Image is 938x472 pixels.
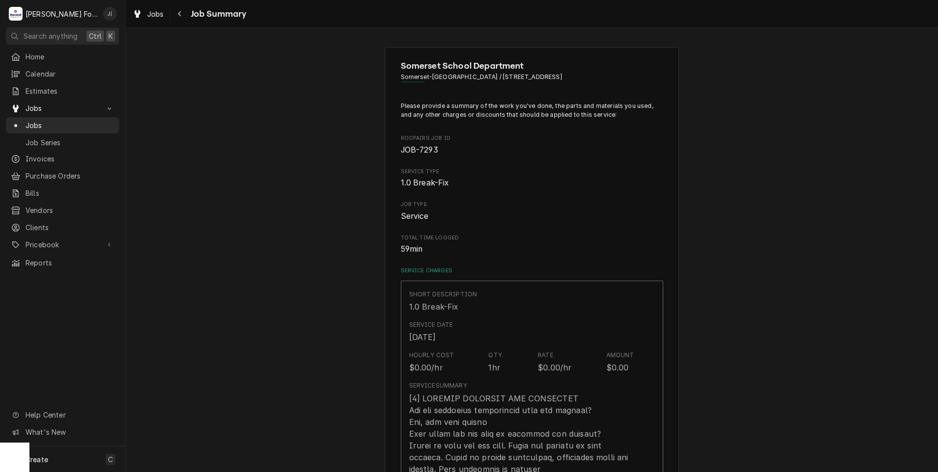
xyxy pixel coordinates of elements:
[26,222,114,233] span: Clients
[26,239,100,250] span: Pricebook
[6,100,119,116] a: Go to Jobs
[401,201,663,222] div: Job Type
[401,267,663,275] label: Service Charges
[26,455,48,464] span: Create
[401,144,663,156] span: Roopairs Job ID
[401,244,423,254] span: 59min
[401,177,663,189] span: Service Type
[103,7,117,21] div: J(
[409,362,443,373] div: $0.00/hr
[6,202,119,218] a: Vendors
[26,137,114,148] span: Job Series
[9,7,23,21] div: M
[129,6,168,22] a: Jobs
[24,31,78,41] span: Search anything
[401,243,663,255] span: Total Time Logged
[488,351,503,360] div: Qty.
[26,69,114,79] span: Calendar
[26,188,114,198] span: Bills
[108,454,113,465] span: C
[401,59,663,89] div: Client Information
[26,154,114,164] span: Invoices
[401,145,438,155] span: JOB-7293
[401,210,663,222] span: Job Type
[6,424,119,440] a: Go to What's New
[538,362,572,373] div: $0.00/hr
[6,219,119,236] a: Clients
[409,331,436,343] div: [DATE]
[401,168,663,189] div: Service Type
[409,351,454,360] div: Hourly Cost
[409,381,467,390] div: Service Summary
[6,151,119,167] a: Invoices
[26,103,100,113] span: Jobs
[401,211,429,221] span: Service
[26,120,114,131] span: Jobs
[6,255,119,271] a: Reports
[6,134,119,151] a: Job Series
[103,7,117,21] div: Jeff Debigare (109)'s Avatar
[409,290,477,299] div: Short Description
[147,9,164,19] span: Jobs
[6,168,119,184] a: Purchase Orders
[6,117,119,133] a: Jobs
[401,234,663,242] span: Total Time Logged
[401,201,663,209] span: Job Type
[6,407,119,423] a: Go to Help Center
[26,52,114,62] span: Home
[26,205,114,215] span: Vendors
[401,134,663,156] div: Roopairs Job ID
[401,73,663,81] span: Address
[401,234,663,255] div: Total Time Logged
[409,301,459,313] div: 1.0 Break-Fix
[401,168,663,176] span: Service Type
[401,59,663,73] span: Name
[89,31,102,41] span: Ctrl
[6,66,119,82] a: Calendar
[6,49,119,65] a: Home
[188,7,247,21] span: Job Summary
[26,86,114,96] span: Estimates
[538,351,553,360] div: Rate
[26,410,113,420] span: Help Center
[6,27,119,45] button: Search anythingCtrlK
[26,171,114,181] span: Purchase Orders
[26,258,114,268] span: Reports
[26,427,113,437] span: What's New
[26,9,98,19] div: [PERSON_NAME] Food Equipment Service
[401,178,449,187] span: 1.0 Break-Fix
[108,31,113,41] span: K
[6,185,119,201] a: Bills
[6,83,119,99] a: Estimates
[401,102,663,120] p: Please provide a summary of the work you've done, the parts and materials you used, and any other...
[409,320,453,329] div: Service Date
[172,6,188,22] button: Navigate back
[9,7,23,21] div: Marshall Food Equipment Service's Avatar
[401,134,663,142] span: Roopairs Job ID
[488,362,500,373] div: 1hr
[6,236,119,253] a: Go to Pricebook
[606,351,634,360] div: Amount
[606,362,629,373] div: $0.00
